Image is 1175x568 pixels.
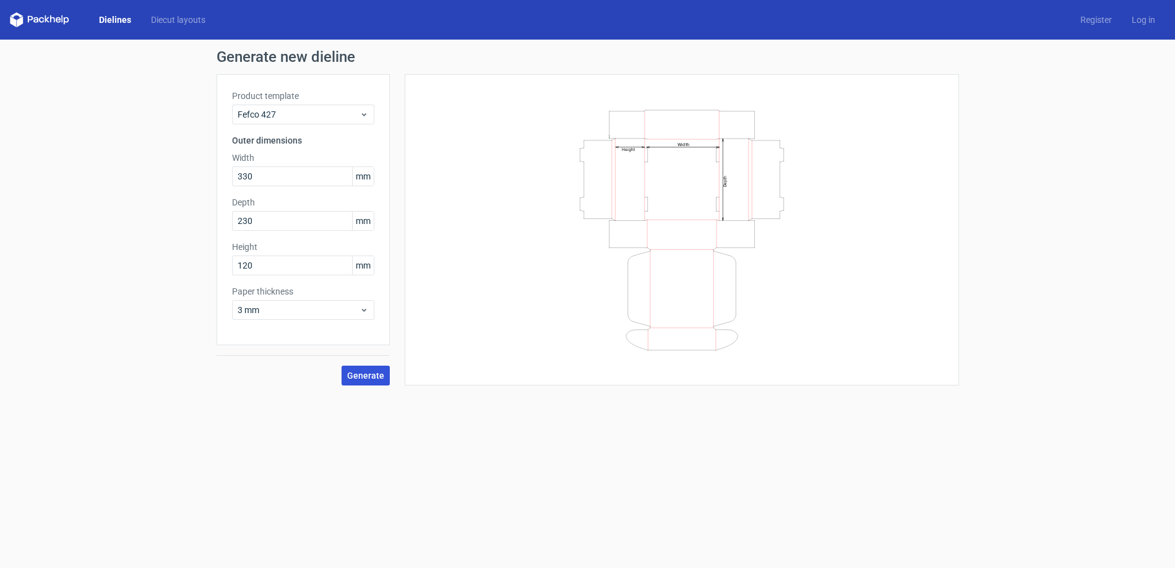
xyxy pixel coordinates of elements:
a: Diecut layouts [141,14,215,26]
label: Product template [232,90,374,102]
text: Width [678,141,689,147]
h1: Generate new dieline [217,49,959,64]
label: Height [232,241,374,253]
label: Width [232,152,374,164]
a: Dielines [89,14,141,26]
span: 3 mm [238,304,359,316]
text: Height [622,147,635,152]
label: Paper thickness [232,285,374,298]
span: Generate [347,371,384,380]
button: Generate [342,366,390,385]
span: Fefco 427 [238,108,359,121]
a: Register [1070,14,1122,26]
span: mm [352,167,374,186]
a: Log in [1122,14,1165,26]
label: Depth [232,196,374,209]
h3: Outer dimensions [232,134,374,147]
span: mm [352,212,374,230]
span: mm [352,256,374,275]
text: Depth [723,175,728,186]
